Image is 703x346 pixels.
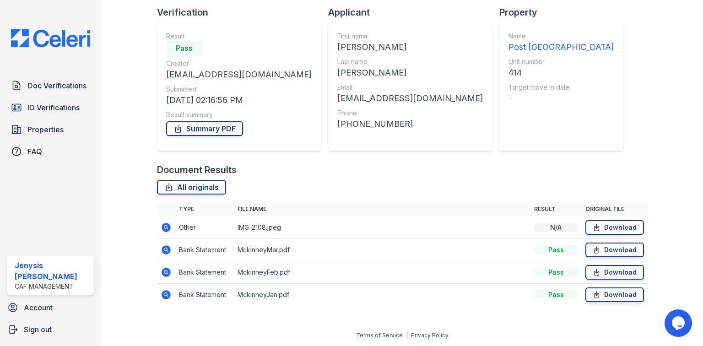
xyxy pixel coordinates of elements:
div: Email [337,83,483,92]
div: [DATE] 02:16:56 PM [166,94,312,107]
a: Download [585,220,644,235]
div: Pass [534,268,578,277]
div: [PHONE_NUMBER] [337,118,483,130]
div: Unit number [508,57,614,66]
div: Result [166,32,312,41]
a: Doc Verifications [7,76,94,95]
div: Creator [166,59,312,68]
div: Pass [534,245,578,254]
div: First name [337,32,483,41]
td: Other [175,216,234,239]
span: Account [24,302,53,313]
div: Result summary [166,110,312,119]
div: Post [GEOGRAPHIC_DATA] [508,41,614,54]
a: Download [585,265,644,280]
div: [EMAIL_ADDRESS][DOMAIN_NAME] [337,92,483,105]
td: Bank Statement [175,239,234,261]
a: Terms of Service [356,332,403,339]
td: Bank Statement [175,284,234,306]
div: [PERSON_NAME] [337,66,483,79]
div: Phone [337,108,483,118]
div: Last name [337,57,483,66]
span: Properties [27,124,64,135]
td: MckinneyMar.pdf [234,239,530,261]
a: Sign out [4,320,97,339]
div: - [508,92,614,105]
td: MckinneyFeb.pdf [234,261,530,284]
span: FAQ [27,146,42,157]
a: Download [585,287,644,302]
a: Account [4,298,97,317]
td: MckinneyJan.pdf [234,284,530,306]
td: Bank Statement [175,261,234,284]
div: Name [508,32,614,41]
a: Privacy Policy [411,332,449,339]
th: Type [175,202,234,216]
th: Result [530,202,582,216]
div: Property [499,6,630,19]
a: Properties [7,120,94,139]
div: N/A [534,223,578,232]
a: Summary PDF [166,121,243,136]
div: | [406,332,408,339]
div: Applicant [328,6,499,19]
span: Sign out [24,324,52,335]
div: Pass [534,290,578,299]
th: Original file [582,202,648,216]
iframe: chat widget [665,309,694,337]
div: [PERSON_NAME] [337,41,483,54]
a: Download [585,243,644,257]
div: 414 [508,66,614,79]
img: CE_Logo_Blue-a8612792a0a2168367f1c8372b55b34899dd931a85d93a1a3d3e32e68fde9ad4.png [4,29,97,47]
div: Document Results [157,163,237,176]
th: File name [234,202,530,216]
td: IMG_2108.jpeg [234,216,530,239]
div: Target move in date [508,83,614,92]
div: Verification [157,6,328,19]
span: Doc Verifications [27,80,87,91]
a: FAQ [7,142,94,161]
a: Name Post [GEOGRAPHIC_DATA] [508,32,614,54]
div: Pass [166,41,203,55]
a: All originals [157,180,226,195]
span: ID Verifications [27,102,80,113]
a: ID Verifications [7,98,94,117]
div: Submitted [166,85,312,94]
div: Jenysis [PERSON_NAME] [15,260,90,282]
div: CAF Management [15,282,90,291]
div: [EMAIL_ADDRESS][DOMAIN_NAME] [166,68,312,81]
